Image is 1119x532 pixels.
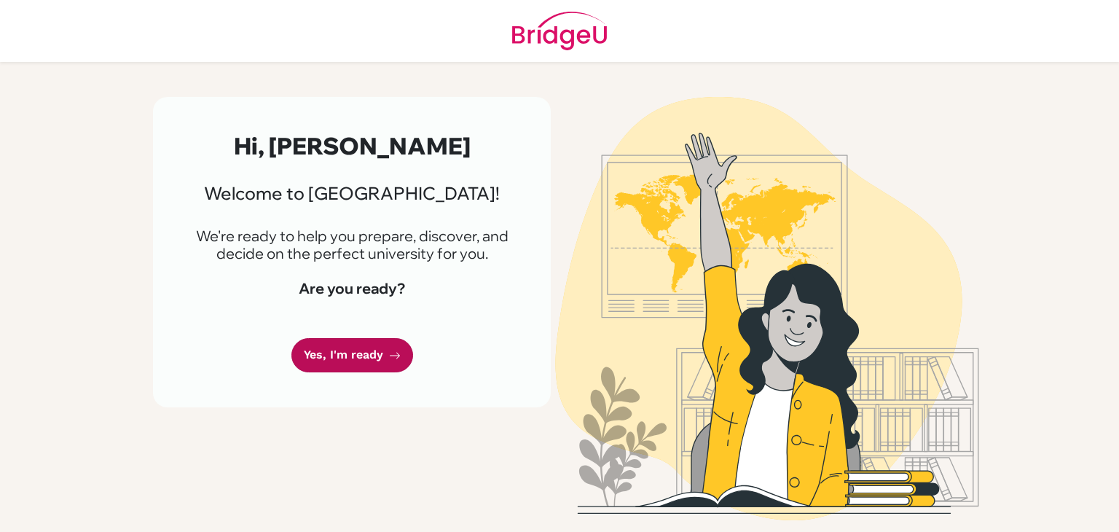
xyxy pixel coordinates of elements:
[188,280,516,297] h4: Are you ready?
[291,338,413,372] a: Yes, I'm ready
[188,227,516,262] p: We're ready to help you prepare, discover, and decide on the perfect university for you.
[188,183,516,204] h3: Welcome to [GEOGRAPHIC_DATA]!
[188,132,516,160] h2: Hi, [PERSON_NAME]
